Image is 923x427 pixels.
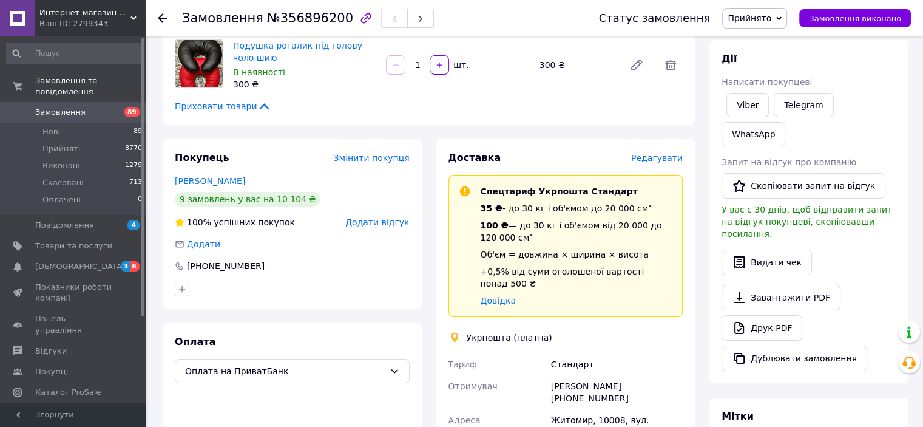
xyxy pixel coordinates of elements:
div: Статус замовлення [599,12,711,24]
span: Приховати товари [175,100,271,112]
span: Написати покупцеві [722,77,812,87]
span: Оплата на ПриватБанк [185,364,385,378]
span: 6 [130,261,140,272]
div: Укрпошта (платна) [464,332,555,344]
span: Додати [187,239,220,249]
span: Интернет-магазин "Добромасаж" [39,7,130,18]
span: Товари та послуги [35,241,112,251]
a: Довідка [481,296,516,306]
div: [PHONE_NUMBER] [186,260,266,272]
span: 0 [138,194,142,205]
div: успішних покупок [175,216,295,228]
span: Оплата [175,336,215,347]
span: Замовлення виконано [809,14,901,23]
a: Telegram [774,93,833,117]
span: Відгуки [35,346,67,357]
span: Видалити [658,53,683,77]
span: 8770 [125,143,142,154]
span: Адреса [448,415,481,425]
span: Тариф [448,360,477,369]
a: Друк PDF [722,315,802,341]
div: 9 замовлень у вас на 10 104 ₴ [175,192,320,207]
span: 89 [134,126,142,137]
div: Об'єм = довжина × ширина × висота [481,248,673,261]
span: Спецтариф Укрпошта Стандарт [481,186,638,196]
div: 300 ₴ [233,78,376,91]
span: Редагувати [631,153,683,163]
button: Замовлення виконано [799,9,911,27]
span: [DEMOGRAPHIC_DATA] [35,261,125,272]
span: 1279 [125,160,142,171]
span: Показники роботи компанії [35,282,112,304]
span: Скасовані [42,177,84,188]
span: Замовлення [35,107,86,118]
span: Прийнято [728,13,771,23]
a: Viber [726,93,769,117]
span: У вас є 30 днів, щоб відправити запит на відгук покупцеві, скопіювавши посилання. [722,205,892,239]
span: Додати відгук [345,217,409,227]
span: 713 [129,177,142,188]
span: Запит на відгук про компанію [722,157,856,167]
a: [PERSON_NAME] [175,176,245,186]
span: 89 [124,107,140,117]
span: Замовлення [182,11,263,26]
span: Дії [722,53,737,64]
span: Повідомлення [35,220,94,231]
span: №356896200 [267,11,353,26]
div: 300 ₴ [535,56,620,73]
span: Мітки [722,411,754,422]
span: 4 [127,220,140,230]
div: шт. [450,59,470,71]
div: — до 30 кг і об'ємом від 20 000 до 120 000 см³ [481,219,673,244]
span: Прийняті [42,143,80,154]
span: 100% [187,217,211,227]
a: Редагувати [624,53,649,77]
span: 100 ₴ [481,220,509,230]
span: Отримувач [448,381,498,391]
span: Виконані [42,160,80,171]
div: Ваш ID: 2799343 [39,18,146,29]
span: 3 [121,261,130,272]
span: Нові [42,126,60,137]
span: Покупець [175,152,229,163]
button: Дублювати замовлення [722,346,867,371]
input: Пошук [6,43,143,64]
a: Завантажити PDF [722,285,840,310]
div: Стандарт [549,354,685,375]
div: - до 30 кг і об'ємом до 20 000 см³ [481,202,673,214]
span: В наявності [233,67,285,77]
span: 35 ₴ [481,203,502,213]
div: Повернутися назад [158,12,167,24]
span: Змінити покупця [334,153,410,163]
button: Скопіювати запит на відгук [722,173,885,199]
div: [PERSON_NAME] [PHONE_NUMBER] [549,375,685,409]
a: WhatsApp [722,122,785,146]
span: Замовлення та повідомлення [35,75,146,97]
span: Панель управління [35,313,112,335]
img: Подушка рогалик під голову чоло шию [175,40,223,87]
button: Видати чек [722,250,812,275]
span: Покупці [35,366,68,377]
div: +0,5% від суми оголошеної вартості понад 500 ₴ [481,265,673,290]
span: Каталог ProSale [35,387,101,398]
a: Подушка рогалик під голову чоло шию [233,41,362,63]
span: Оплачені [42,194,81,205]
span: Доставка [448,152,501,163]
